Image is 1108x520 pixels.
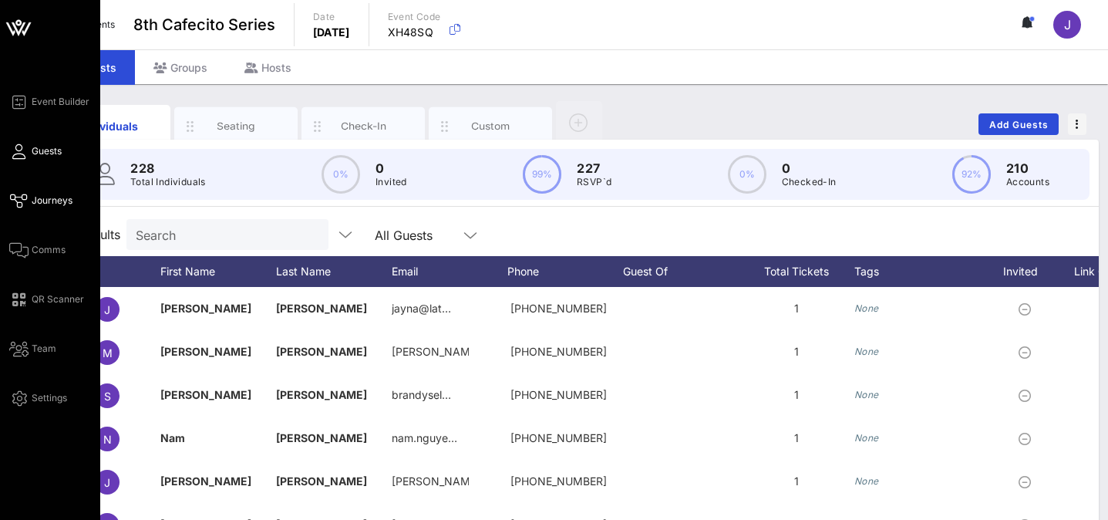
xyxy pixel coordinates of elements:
[160,256,276,287] div: First Name
[329,119,398,133] div: Check-In
[160,302,251,315] span: [PERSON_NAME]
[133,13,275,36] span: 8th Cafecito Series
[978,113,1059,135] button: Add Guests
[392,287,451,330] p: jayna@lat…
[9,191,72,210] a: Journeys
[135,50,226,85] div: Groups
[739,287,854,330] div: 1
[854,302,879,314] i: None
[985,256,1070,287] div: Invited
[32,292,84,306] span: QR Scanner
[388,25,441,40] p: XH48SQ
[1006,159,1049,177] p: 210
[276,474,367,488] span: [PERSON_NAME]
[365,219,489,250] div: All Guests
[226,50,310,85] div: Hosts
[1064,17,1071,32] span: J
[854,389,879,400] i: None
[388,9,441,25] p: Event Code
[854,475,879,487] i: None
[9,389,67,407] a: Settings
[510,345,607,358] span: +17148898060
[9,290,84,309] a: QR Scanner
[160,431,185,444] span: Nam
[376,174,407,190] p: Invited
[782,174,837,190] p: Checked-In
[75,118,143,134] div: Individuals
[510,474,607,488] span: +13018302848
[32,194,72,208] span: Journeys
[276,256,392,287] div: Last Name
[276,431,367,444] span: [PERSON_NAME]
[577,174,611,190] p: RSVP`d
[32,243,66,257] span: Comms
[276,302,367,315] span: [PERSON_NAME]
[456,119,525,133] div: Custom
[313,9,350,25] p: Date
[32,95,89,109] span: Event Builder
[739,417,854,460] div: 1
[510,388,607,401] span: +17147957099
[375,228,433,242] div: All Guests
[623,256,739,287] div: Guest Of
[507,256,623,287] div: Phone
[313,25,350,40] p: [DATE]
[32,342,56,356] span: Team
[9,142,62,160] a: Guests
[1006,174,1049,190] p: Accounts
[104,390,111,403] span: S
[392,330,469,373] p: [PERSON_NAME]@t…
[9,241,66,259] a: Comms
[854,346,879,357] i: None
[160,345,251,358] span: [PERSON_NAME]
[854,432,879,444] i: None
[104,476,110,489] span: J
[130,159,206,177] p: 228
[510,302,607,315] span: +13104367738
[32,144,62,158] span: Guests
[1053,11,1081,39] div: J
[202,119,271,133] div: Seating
[160,474,251,488] span: [PERSON_NAME]
[103,433,112,446] span: N
[276,388,367,401] span: [PERSON_NAME]
[276,345,367,358] span: [PERSON_NAME]
[854,256,985,287] div: Tags
[739,256,854,287] div: Total Tickets
[739,330,854,373] div: 1
[739,460,854,503] div: 1
[392,256,507,287] div: Email
[510,431,607,444] span: +15054852520
[988,119,1049,130] span: Add Guests
[577,159,611,177] p: 227
[160,388,251,401] span: [PERSON_NAME]
[392,460,469,503] p: [PERSON_NAME]…
[9,339,56,358] a: Team
[782,159,837,177] p: 0
[32,391,67,405] span: Settings
[9,93,89,111] a: Event Builder
[376,159,407,177] p: 0
[103,346,113,360] span: M
[739,373,854,417] div: 1
[392,417,457,460] p: nam.nguye…
[104,303,110,316] span: J
[392,373,451,417] p: brandysel…
[130,174,206,190] p: Total Individuals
